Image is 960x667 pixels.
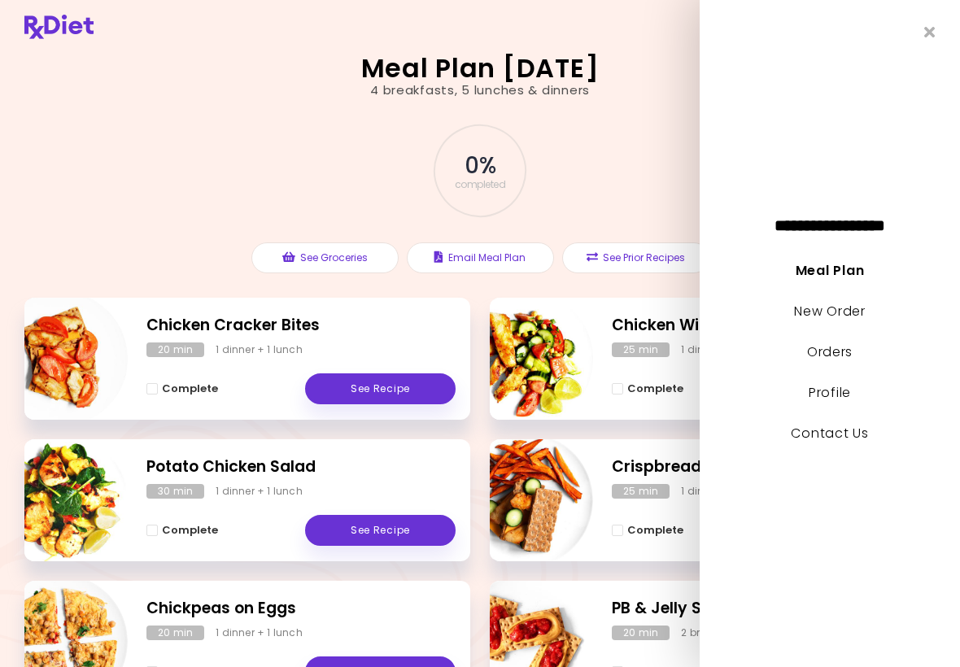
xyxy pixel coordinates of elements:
[146,626,204,640] div: 20 min
[807,342,853,361] a: Orders
[794,302,865,320] a: New Order
[681,626,784,640] div: 2 breakfast servings
[146,484,204,499] div: 30 min
[681,342,768,357] div: 1 dinner + 1 lunch
[458,291,593,426] img: Info - Chicken With Chickpea Salad
[612,484,670,499] div: 25 min
[809,383,851,402] a: Profile
[681,484,768,499] div: 1 dinner + 1 lunch
[216,626,303,640] div: 1 dinner + 1 lunch
[251,242,399,273] button: See Groceries
[455,180,506,190] span: completed
[465,152,495,180] span: 0 %
[612,379,683,399] button: Complete - Chicken With Chickpea Salad
[305,373,456,404] a: See Recipe - Chicken Cracker Bites
[407,242,554,273] button: Email Meal Plan
[216,342,303,357] div: 1 dinner + 1 lunch
[305,515,456,546] a: See Recipe - Potato Chicken Salad
[146,314,456,338] h2: Chicken Cracker Bites
[458,433,593,568] img: Info - Crispbread Chicken Club Sandwich
[612,314,921,338] h2: Chicken With Chickpea Salad
[612,626,670,640] div: 20 min
[146,379,218,399] button: Complete - Chicken Cracker Bites
[612,456,921,479] h2: Crispbread Chicken Club Sandwich
[627,382,683,395] span: Complete
[612,342,670,357] div: 25 min
[162,524,218,537] span: Complete
[216,484,303,499] div: 1 dinner + 1 lunch
[146,521,218,540] button: Complete - Potato Chicken Salad
[627,524,683,537] span: Complete
[146,597,456,621] h2: Chickpeas on Eggs
[612,597,921,621] h2: PB & Jelly Sandwich
[924,24,936,40] i: Close
[146,456,456,479] h2: Potato Chicken Salad
[791,424,868,442] a: Contact Us
[24,15,94,39] img: RxDiet
[162,382,218,395] span: Complete
[146,342,204,357] div: 20 min
[796,261,864,280] a: Meal Plan
[370,81,590,100] div: 4 breakfasts , 5 lunches & dinners
[612,521,683,540] button: Complete - Crispbread Chicken Club Sandwich
[361,55,600,81] h2: Meal Plan [DATE]
[562,242,709,273] button: See Prior Recipes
